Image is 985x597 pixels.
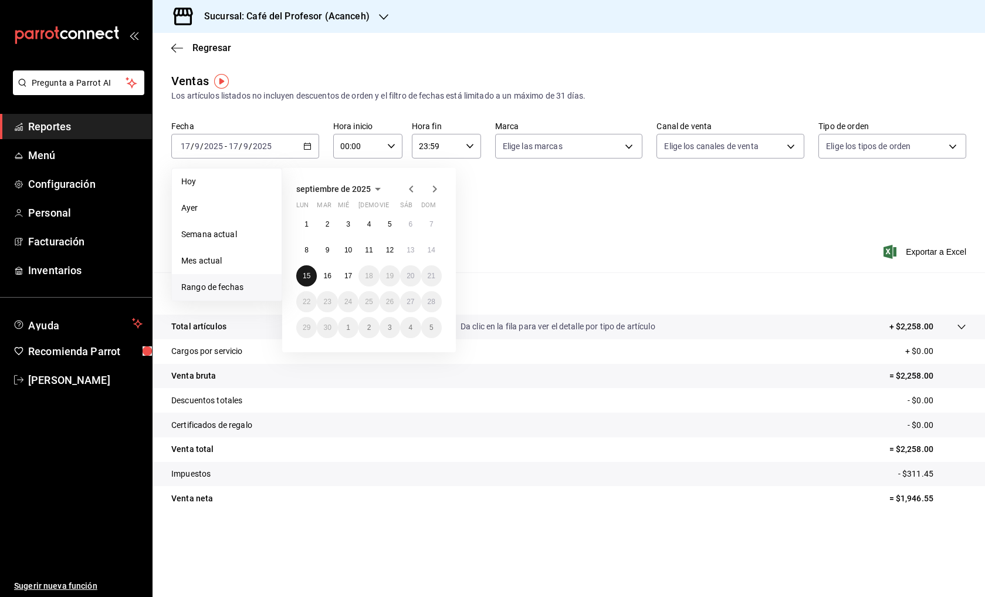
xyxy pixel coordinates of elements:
input: ---- [204,141,224,151]
span: Hoy [181,176,272,188]
abbr: 11 de septiembre de 2025 [365,246,373,254]
button: 28 de septiembre de 2025 [421,291,442,312]
span: - [225,141,227,151]
abbr: 28 de septiembre de 2025 [428,298,435,306]
abbr: 29 de septiembre de 2025 [303,323,310,332]
label: Canal de venta [656,122,804,130]
abbr: domingo [421,201,436,214]
abbr: 2 de octubre de 2025 [367,323,371,332]
p: Impuestos [171,468,211,480]
span: Elige los canales de venta [664,140,758,152]
label: Marca [495,122,643,130]
button: 5 de octubre de 2025 [421,317,442,338]
p: Certificados de regalo [171,419,252,431]
abbr: 4 de octubre de 2025 [408,323,412,332]
abbr: martes [317,201,331,214]
button: Tooltip marker [214,74,229,89]
abbr: 1 de septiembre de 2025 [304,220,309,228]
p: Total artículos [171,321,226,333]
button: septiembre de 2025 [296,182,385,196]
span: Mes actual [181,255,272,267]
input: -- [243,141,249,151]
span: Ayer [181,202,272,214]
abbr: 17 de septiembre de 2025 [344,272,352,280]
abbr: jueves [358,201,428,214]
span: Elige los tipos de orden [826,140,910,152]
abbr: 9 de septiembre de 2025 [326,246,330,254]
abbr: sábado [400,201,412,214]
button: open_drawer_menu [129,31,138,40]
input: -- [228,141,239,151]
button: 7 de septiembre de 2025 [421,214,442,235]
button: 18 de septiembre de 2025 [358,265,379,286]
button: 30 de septiembre de 2025 [317,317,337,338]
abbr: 26 de septiembre de 2025 [386,298,394,306]
abbr: 22 de septiembre de 2025 [303,298,310,306]
p: - $0.00 [908,394,966,407]
label: Tipo de orden [818,122,966,130]
div: Ventas [171,72,209,90]
h3: Sucursal: Café del Profesor (Acanceh) [195,9,370,23]
button: 14 de septiembre de 2025 [421,240,442,261]
button: Exportar a Excel [886,245,966,259]
span: Menú [28,147,143,163]
button: 2 de octubre de 2025 [358,317,379,338]
button: 10 de septiembre de 2025 [338,240,358,261]
button: 17 de septiembre de 2025 [338,265,358,286]
p: + $0.00 [905,345,966,357]
span: [PERSON_NAME] [28,372,143,388]
button: 6 de septiembre de 2025 [400,214,421,235]
label: Fecha [171,122,319,130]
abbr: lunes [296,201,309,214]
input: -- [180,141,191,151]
button: 26 de septiembre de 2025 [380,291,400,312]
abbr: 18 de septiembre de 2025 [365,272,373,280]
span: Configuración [28,176,143,192]
button: 3 de octubre de 2025 [380,317,400,338]
abbr: 5 de octubre de 2025 [429,323,434,332]
button: 16 de septiembre de 2025 [317,265,337,286]
button: 2 de septiembre de 2025 [317,214,337,235]
p: = $1,946.55 [889,493,966,505]
abbr: 15 de septiembre de 2025 [303,272,310,280]
p: Descuentos totales [171,394,242,407]
abbr: 13 de septiembre de 2025 [407,246,414,254]
button: 4 de octubre de 2025 [400,317,421,338]
abbr: 16 de septiembre de 2025 [323,272,331,280]
button: 20 de septiembre de 2025 [400,265,421,286]
abbr: 19 de septiembre de 2025 [386,272,394,280]
span: Inventarios [28,262,143,278]
abbr: viernes [380,201,389,214]
abbr: 23 de septiembre de 2025 [323,298,331,306]
input: ---- [252,141,272,151]
a: Pregunta a Parrot AI [8,85,144,97]
button: Regresar [171,42,231,53]
button: 13 de septiembre de 2025 [400,240,421,261]
span: / [191,141,194,151]
button: 3 de septiembre de 2025 [338,214,358,235]
span: / [200,141,204,151]
p: = $2,258.00 [889,370,966,382]
abbr: 6 de septiembre de 2025 [408,220,412,228]
label: Hora inicio [333,122,402,130]
button: 21 de septiembre de 2025 [421,265,442,286]
button: 1 de septiembre de 2025 [296,214,317,235]
button: 9 de septiembre de 2025 [317,240,337,261]
span: septiembre de 2025 [296,184,371,194]
button: 25 de septiembre de 2025 [358,291,379,312]
button: 1 de octubre de 2025 [338,317,358,338]
abbr: miércoles [338,201,349,214]
abbr: 30 de septiembre de 2025 [323,323,331,332]
abbr: 4 de septiembre de 2025 [367,220,371,228]
abbr: 7 de septiembre de 2025 [429,220,434,228]
abbr: 27 de septiembre de 2025 [407,298,414,306]
abbr: 21 de septiembre de 2025 [428,272,435,280]
p: Resumen [171,286,966,301]
button: 4 de septiembre de 2025 [358,214,379,235]
p: - $0.00 [908,419,966,431]
abbr: 3 de septiembre de 2025 [346,220,350,228]
p: Cargos por servicio [171,345,243,357]
button: 12 de septiembre de 2025 [380,240,400,261]
p: + $2,258.00 [889,321,933,333]
span: / [239,141,242,151]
